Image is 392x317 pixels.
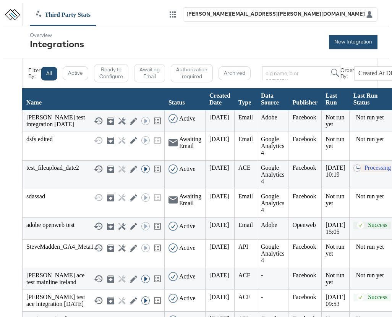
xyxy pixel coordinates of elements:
[28,67,40,79] div: Filter By:
[261,222,277,228] span: Adobe
[322,89,350,110] th: Last Run
[186,11,365,17] div: [PERSON_NAME][EMAIL_ADDRESS][PERSON_NAME][DOMAIN_NAME]
[292,136,316,142] span: Facebook
[292,272,316,278] span: Facebook
[26,193,160,202] div: sdassad
[26,243,160,253] div: SteveMadden_GA4_Meta1
[30,11,96,18] a: Third Party Stats
[209,243,229,250] span: [DATE]
[288,89,322,110] th: Publisher
[26,136,160,145] div: dsfs edited
[238,114,253,121] span: Email
[179,273,196,280] div: Active
[292,243,316,250] span: Facebook
[356,243,391,250] div: Not run yet
[179,223,196,230] div: Active
[340,67,354,79] div: Order By:
[238,193,253,200] span: Email
[219,66,251,80] button: Archived
[179,193,201,207] div: Awaiting Email
[171,64,213,83] button: Authorization required
[257,89,288,110] th: Data Source
[23,89,165,110] th: Name
[41,67,57,80] button: All
[238,272,251,278] span: ACE
[209,114,229,121] span: [DATE]
[356,193,391,200] div: Not run yet
[261,272,263,278] span: -
[368,294,387,301] div: Success
[261,193,284,213] span: Google Analytics 4
[179,245,196,251] div: Active
[292,164,316,171] span: Facebook
[153,296,162,305] svg: View missing tracking codes
[209,222,229,228] span: [DATE]
[26,294,160,307] div: [PERSON_NAME] test ace integration [DATE]
[262,66,340,80] input: e.g name,id or company
[356,114,391,121] div: Not run yet
[356,136,391,143] div: Not run yet
[292,114,316,121] span: Facebook
[326,294,345,307] span: [DATE] 09:53
[292,193,316,200] span: Facebook
[206,89,235,110] th: Created Date
[261,114,277,121] span: Adobe
[63,66,88,80] button: Active
[179,136,201,150] div: Awaiting Email
[238,222,253,228] span: Email
[326,193,344,206] span: Not run yet
[30,32,84,38] div: Overview
[179,166,196,172] div: Active
[326,222,345,235] span: [DATE] 15:05
[153,243,162,253] svg: View missing tracking codes
[30,38,84,50] div: Integrations
[356,272,391,279] div: Not run yet
[209,136,229,142] span: [DATE]
[292,222,316,228] span: Openweb
[134,64,165,83] button: Awaiting Email
[326,136,344,149] span: Not run yet
[179,115,196,122] div: Active
[94,64,128,83] button: Ready to Configure
[26,272,160,286] div: [PERSON_NAME] ace test mainline ireland
[238,243,248,250] span: API
[238,164,251,171] span: ACE
[209,193,229,200] span: [DATE]
[364,164,391,172] div: Processing
[209,164,229,171] span: [DATE]
[209,272,229,278] span: [DATE]
[326,164,345,178] span: [DATE] 10:19
[261,136,284,156] span: Google Analytics 4
[26,164,160,174] div: test_fileupload_date2
[234,89,257,110] th: Type
[153,164,162,174] svg: View missing tracking codes
[292,294,316,300] span: Facebook
[26,114,160,128] div: [PERSON_NAME] test integration [DATE]
[26,222,160,231] div: adobe openweb test
[368,222,387,229] div: Success
[153,116,162,126] svg: View missing tracking codes
[326,272,344,285] span: Not run yet
[179,295,196,302] div: Active
[153,222,162,231] svg: View missing tracking codes
[326,243,344,257] span: Not run yet
[238,136,253,142] span: Email
[326,114,344,127] span: Not run yet
[209,294,229,300] span: [DATE]
[238,294,251,300] span: ACE
[164,89,205,110] th: Status
[261,243,284,264] span: Google Analytics 4
[153,274,162,283] svg: View missing tracking codes
[329,35,377,49] button: New Integration
[261,294,263,300] span: -
[261,164,284,185] span: Google Analytics 4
